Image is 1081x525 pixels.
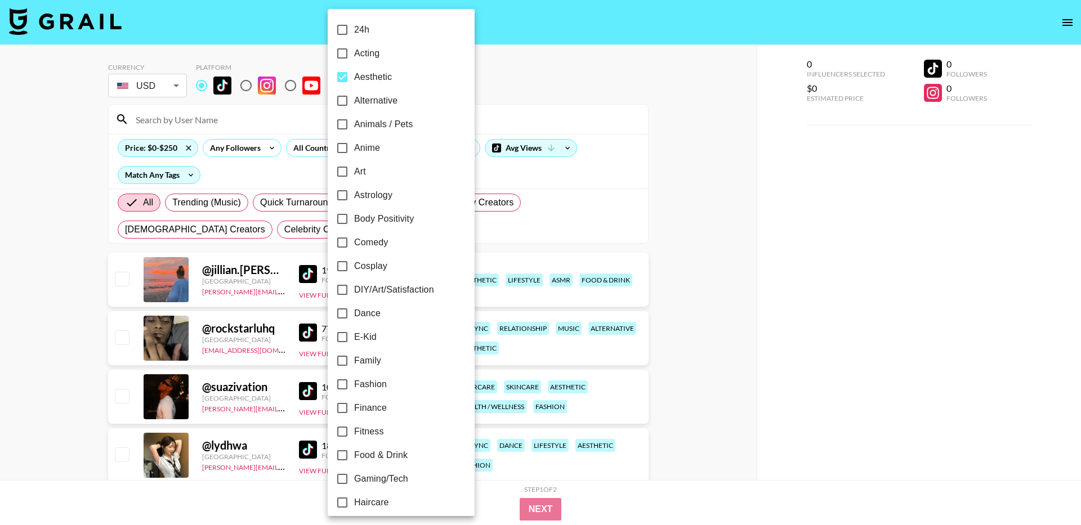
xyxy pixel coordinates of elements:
span: E-Kid [354,330,377,344]
span: Body Positivity [354,212,414,226]
span: Animals / Pets [354,118,413,131]
span: Art [354,165,366,178]
span: 24h [354,23,369,37]
span: Anime [354,141,380,155]
span: Haircare [354,496,389,509]
span: Finance [354,401,387,415]
iframe: Drift Widget Chat Controller [1025,469,1067,511]
span: Comedy [354,236,388,249]
span: Alternative [354,94,397,107]
span: Fitness [354,425,384,438]
span: Astrology [354,189,392,202]
span: DIY/Art/Satisfaction [354,283,434,297]
span: Family [354,354,381,367]
span: Aesthetic [354,70,392,84]
span: Acting [354,47,379,60]
span: Gaming/Tech [354,472,408,486]
span: Dance [354,307,381,320]
span: Fashion [354,378,387,391]
span: Food & Drink [354,448,408,462]
span: Cosplay [354,259,387,273]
